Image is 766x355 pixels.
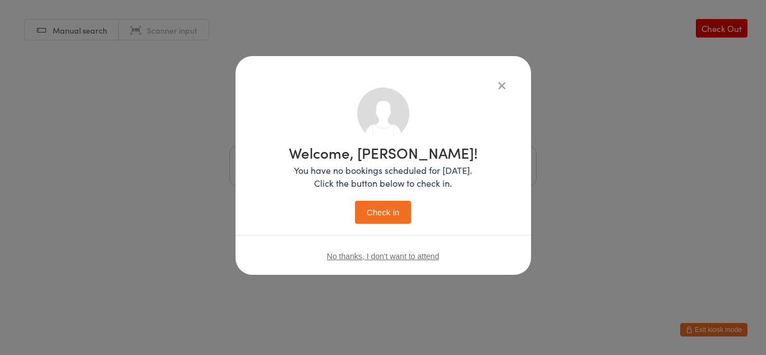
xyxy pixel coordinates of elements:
img: no_photo.png [357,87,409,140]
h1: Welcome, [PERSON_NAME]! [289,145,478,160]
p: You have no bookings scheduled for [DATE]. Click the button below to check in. [289,164,478,190]
button: No thanks, I don't want to attend [327,252,439,261]
button: Check in [355,201,411,224]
